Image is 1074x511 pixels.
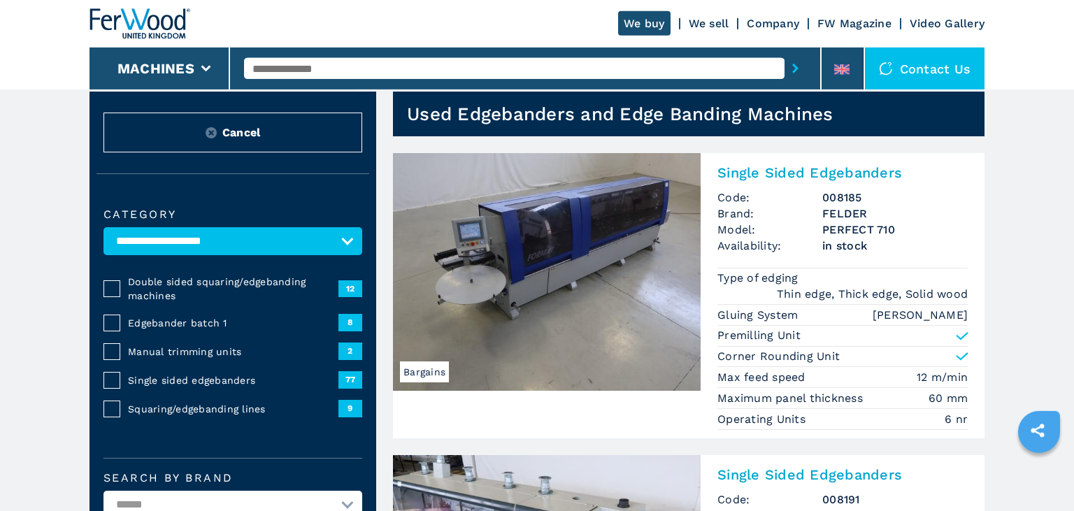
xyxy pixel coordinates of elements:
[338,343,362,359] span: 2
[717,491,822,508] span: Code:
[879,62,893,75] img: Contact us
[89,8,190,39] img: Ferwood
[822,238,968,254] span: in stock
[822,189,968,206] h3: 008185
[717,370,809,385] p: Max feed speed
[817,17,892,30] a: FW Magazine
[717,222,822,238] span: Model:
[128,373,338,387] span: Single sided edgebanders
[338,314,362,331] span: 8
[222,124,261,141] span: Cancel
[873,307,968,323] em: [PERSON_NAME]
[822,222,968,238] h3: PERFECT 710
[206,127,217,138] img: Reset
[747,17,799,30] a: Company
[338,371,362,388] span: 77
[717,412,809,427] p: Operating Units
[338,400,362,417] span: 9
[929,390,968,406] em: 60 mm
[822,206,968,222] h3: FELDER
[717,206,822,222] span: Brand:
[689,17,729,30] a: We sell
[407,103,833,125] h1: Used Edgebanders and Edge Banding Machines
[717,349,840,364] p: Corner Rounding Unit
[103,209,362,220] label: Category
[945,411,968,427] em: 6 nr
[717,189,822,206] span: Code:
[1020,413,1055,448] a: sharethis
[717,238,822,254] span: Availability:
[777,286,968,302] em: Thin edge, Thick edge, Solid wood
[910,17,984,30] a: Video Gallery
[917,369,968,385] em: 12 m/min
[128,316,338,330] span: Edgebander batch 1
[717,328,801,343] p: Premilling Unit
[717,164,968,181] h2: Single Sided Edgebanders
[717,308,802,323] p: Gluing System
[103,473,362,484] label: Search by brand
[393,153,701,391] img: Single Sided Edgebanders FELDER PERFECT 710
[785,52,806,85] button: submit-button
[618,11,671,36] a: We buy
[338,280,362,297] span: 12
[717,466,968,483] h2: Single Sided Edgebanders
[128,402,338,416] span: Squaring/edgebanding lines
[128,275,338,303] span: Double sided squaring/edgebanding machines
[393,153,984,438] a: Single Sided Edgebanders FELDER PERFECT 710BargainsSingle Sided EdgebandersCode:008185Brand:FELDE...
[717,271,802,286] p: Type of edging
[128,345,338,359] span: Manual trimming units
[400,361,449,382] span: Bargains
[822,491,968,508] h3: 008191
[1015,448,1064,501] iframe: Chat
[117,60,194,77] button: Machines
[865,48,985,89] div: Contact us
[103,113,362,152] button: ResetCancel
[717,391,866,406] p: Maximum panel thickness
